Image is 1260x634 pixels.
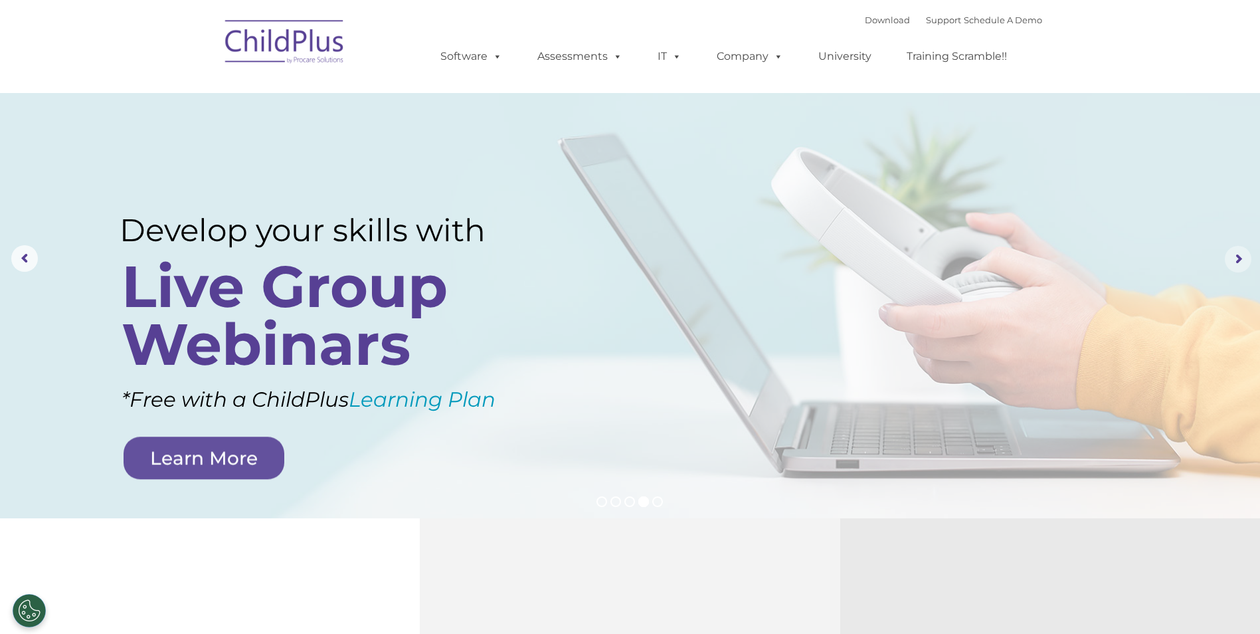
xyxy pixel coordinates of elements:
[124,437,284,479] a: Learn More
[926,15,961,25] a: Support
[703,43,796,70] a: Company
[185,142,241,152] span: Phone number
[13,594,46,627] button: Cookies Settings
[185,88,225,98] span: Last name
[865,15,910,25] a: Download
[427,43,515,70] a: Software
[865,15,1042,25] font: |
[524,43,636,70] a: Assessments
[122,258,531,373] rs-layer: Live Group Webinars
[964,15,1042,25] a: Schedule A Demo
[893,43,1020,70] a: Training Scramble!!
[805,43,885,70] a: University
[644,43,695,70] a: IT
[122,381,567,419] rs-layer: *Free with a ChildPlus
[349,387,495,412] a: Learning Plan
[219,11,351,77] img: ChildPlus by Procare Solutions
[120,211,536,249] rs-layer: Develop your skills with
